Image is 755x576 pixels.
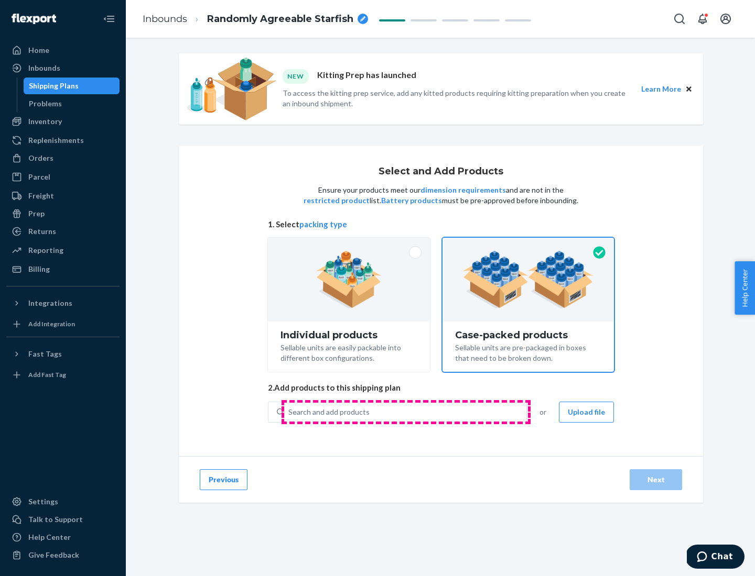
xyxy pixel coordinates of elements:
[6,113,120,130] a: Inventory
[29,98,62,109] div: Problems
[639,474,673,485] div: Next
[6,547,120,563] button: Give Feedback
[540,407,546,417] span: or
[28,319,75,328] div: Add Integration
[200,469,247,490] button: Previous
[28,264,50,274] div: Billing
[6,367,120,383] a: Add Fast Tag
[559,402,614,423] button: Upload file
[317,69,416,83] p: Kitting Prep has launched
[630,469,682,490] button: Next
[268,382,614,393] span: 2. Add products to this shipping plan
[281,340,417,363] div: Sellable units are easily packable into different box configurations.
[283,88,632,109] p: To access the kitting prep service, add any kitted products requiring kitting preparation when yo...
[28,298,72,308] div: Integrations
[303,185,579,206] p: Ensure your products meet our and are not in the list. must be pre-approved before inbounding.
[99,8,120,29] button: Close Navigation
[379,167,503,177] h1: Select and Add Products
[6,529,120,546] a: Help Center
[687,545,745,571] iframe: Opens a widget where you can chat to one of our agents
[669,8,690,29] button: Open Search Box
[28,116,62,127] div: Inventory
[28,532,71,542] div: Help Center
[28,191,54,201] div: Freight
[6,169,120,185] a: Parcel
[28,208,45,219] div: Prep
[6,132,120,149] a: Replenishments
[381,195,442,206] button: Battery products
[28,496,58,507] div: Settings
[29,81,79,91] div: Shipping Plans
[6,511,120,528] button: Talk to Support
[6,187,120,204] a: Freight
[207,13,353,26] span: Randomly Agreeable Starfish
[6,205,120,222] a: Prep
[28,45,49,56] div: Home
[24,95,120,112] a: Problems
[683,83,695,95] button: Close
[455,340,601,363] div: Sellable units are pre-packaged in boxes that need to be broken down.
[641,83,681,95] button: Learn More
[304,195,370,206] button: restricted product
[6,242,120,259] a: Reporting
[715,8,736,29] button: Open account menu
[6,261,120,278] a: Billing
[6,295,120,312] button: Integrations
[28,349,62,359] div: Fast Tags
[6,493,120,510] a: Settings
[28,135,84,146] div: Replenishments
[6,223,120,240] a: Returns
[288,407,370,417] div: Search and add products
[28,245,63,256] div: Reporting
[6,316,120,333] a: Add Integration
[24,77,120,94] a: Shipping Plans
[463,251,594,308] img: case-pack.59cecea509d18c883b923b81aeac6d0b.png
[6,60,120,76] a: Inbounds
[268,219,614,230] span: 1. Select
[455,330,601,340] div: Case-packed products
[692,8,713,29] button: Open notifications
[420,185,506,195] button: dimension requirements
[28,172,50,182] div: Parcel
[134,4,376,35] ol: breadcrumbs
[28,63,60,73] div: Inbounds
[143,13,187,25] a: Inbounds
[28,226,56,237] div: Returns
[283,69,309,83] div: NEW
[735,261,755,315] button: Help Center
[299,219,347,230] button: packing type
[6,346,120,362] button: Fast Tags
[28,514,83,525] div: Talk to Support
[281,330,417,340] div: Individual products
[28,153,53,163] div: Orders
[12,14,56,24] img: Flexport logo
[28,370,66,379] div: Add Fast Tag
[316,251,382,308] img: individual-pack.facf35554cb0f1810c75b2bd6df2d64e.png
[6,150,120,167] a: Orders
[6,42,120,59] a: Home
[28,550,79,560] div: Give Feedback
